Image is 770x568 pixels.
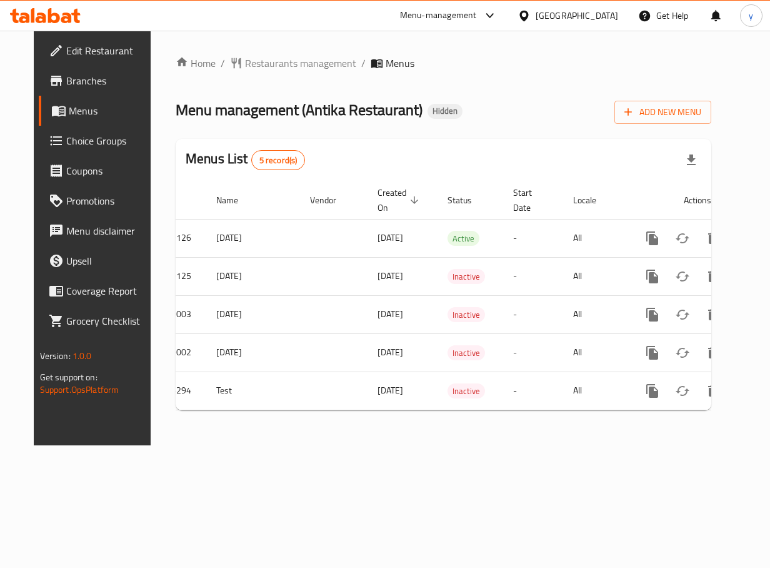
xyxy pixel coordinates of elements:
[40,348,71,364] span: Version:
[245,56,356,71] span: Restaurants management
[361,56,366,71] li: /
[386,56,414,71] span: Menus
[39,306,162,336] a: Grocery Checklist
[697,261,727,292] button: Delete menu
[146,257,206,295] td: 1309125
[66,133,152,148] span: Choice Groups
[427,104,462,119] div: Hidden
[627,181,767,220] th: Actions
[252,155,305,166] span: 5 record(s)
[697,300,727,330] button: Delete menu
[563,333,627,372] td: All
[637,223,667,253] button: more
[447,231,479,246] span: Active
[206,333,300,372] td: [DATE]
[66,73,152,88] span: Branches
[447,270,485,284] span: Inactive
[536,9,618,23] div: [GEOGRAPHIC_DATA]
[697,376,727,406] button: Delete menu
[667,300,697,330] button: Change Status
[447,383,485,398] div: Inactive
[503,219,563,257] td: -
[667,376,697,406] button: Change Status
[377,306,403,322] span: [DATE]
[69,103,152,118] span: Menus
[66,43,152,58] span: Edit Restaurant
[40,382,119,398] a: Support.OpsPlatform
[39,96,162,126] a: Menus
[637,300,667,330] button: more
[39,66,162,96] a: Branches
[39,246,162,276] a: Upsell
[513,185,548,215] span: Start Date
[146,372,206,410] td: 1304294
[377,382,403,398] span: [DATE]
[563,295,627,333] td: All
[251,150,306,170] div: Total records count
[39,186,162,216] a: Promotions
[447,384,485,398] span: Inactive
[503,372,563,410] td: -
[176,56,711,71] nav: breadcrumb
[66,163,152,178] span: Coupons
[39,126,162,156] a: Choice Groups
[377,185,422,215] span: Created On
[66,253,152,268] span: Upsell
[667,338,697,368] button: Change Status
[146,219,206,257] td: 1309126
[447,308,485,322] span: Inactive
[40,369,97,385] span: Get support on:
[176,96,422,124] span: Menu management ( Antika Restaurant )
[146,333,206,372] td: 1309002
[377,230,403,246] span: [DATE]
[146,295,206,333] td: 1309003
[447,346,485,360] span: Inactive
[377,268,403,284] span: [DATE]
[676,145,706,175] div: Export file
[573,193,612,208] span: Locale
[66,223,152,238] span: Menu disclaimer
[39,276,162,306] a: Coverage Report
[206,372,300,410] td: Test
[447,345,485,360] div: Inactive
[637,261,667,292] button: more
[667,223,697,253] button: Change Status
[66,193,152,208] span: Promotions
[206,219,300,257] td: [DATE]
[39,36,162,66] a: Edit Restaurant
[503,295,563,333] td: -
[377,344,403,360] span: [DATE]
[447,193,488,208] span: Status
[614,101,711,124] button: Add New Menu
[503,333,563,372] td: -
[72,348,92,364] span: 1.0.0
[310,193,352,208] span: Vendor
[216,193,254,208] span: Name
[697,338,727,368] button: Delete menu
[563,372,627,410] td: All
[749,9,753,23] span: y
[230,56,356,71] a: Restaurants management
[206,295,300,333] td: [DATE]
[563,257,627,295] td: All
[186,150,305,170] h2: Menus List
[447,307,485,322] div: Inactive
[624,104,701,120] span: Add New Menu
[146,181,767,410] table: enhanced table
[637,338,667,368] button: more
[563,219,627,257] td: All
[39,216,162,246] a: Menu disclaimer
[503,257,563,295] td: -
[39,156,162,186] a: Coupons
[667,261,697,292] button: Change Status
[637,376,667,406] button: more
[66,313,152,328] span: Grocery Checklist
[697,223,727,253] button: Delete menu
[66,283,152,298] span: Coverage Report
[176,56,216,71] a: Home
[400,8,477,23] div: Menu-management
[221,56,225,71] li: /
[427,106,462,116] span: Hidden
